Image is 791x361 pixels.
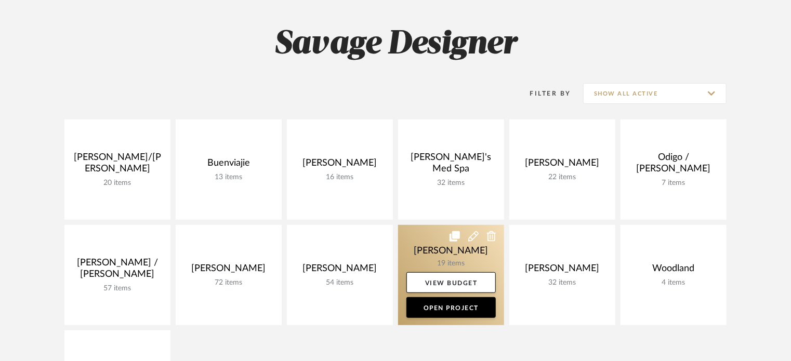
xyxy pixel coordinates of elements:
h2: Savage Designer [21,25,770,64]
div: 16 items [295,173,385,182]
div: [PERSON_NAME] / [PERSON_NAME] [73,257,162,284]
div: Woodland [629,263,718,278]
div: 20 items [73,179,162,188]
a: View Budget [406,272,496,293]
div: [PERSON_NAME] [518,157,607,173]
div: Odigo / [PERSON_NAME] [629,152,718,179]
div: [PERSON_NAME]/[PERSON_NAME] [73,152,162,179]
div: 22 items [518,173,607,182]
div: [PERSON_NAME] [184,263,273,278]
div: Filter By [517,88,571,99]
div: [PERSON_NAME] [295,263,385,278]
div: [PERSON_NAME]'s Med Spa [406,152,496,179]
div: 72 items [184,278,273,287]
div: Buenviajie [184,157,273,173]
div: [PERSON_NAME] [295,157,385,173]
div: 57 items [73,284,162,293]
div: 4 items [629,278,718,287]
div: [PERSON_NAME] [518,263,607,278]
div: 32 items [518,278,607,287]
div: 13 items [184,173,273,182]
a: Open Project [406,297,496,318]
div: 32 items [406,179,496,188]
div: 7 items [629,179,718,188]
div: 54 items [295,278,385,287]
